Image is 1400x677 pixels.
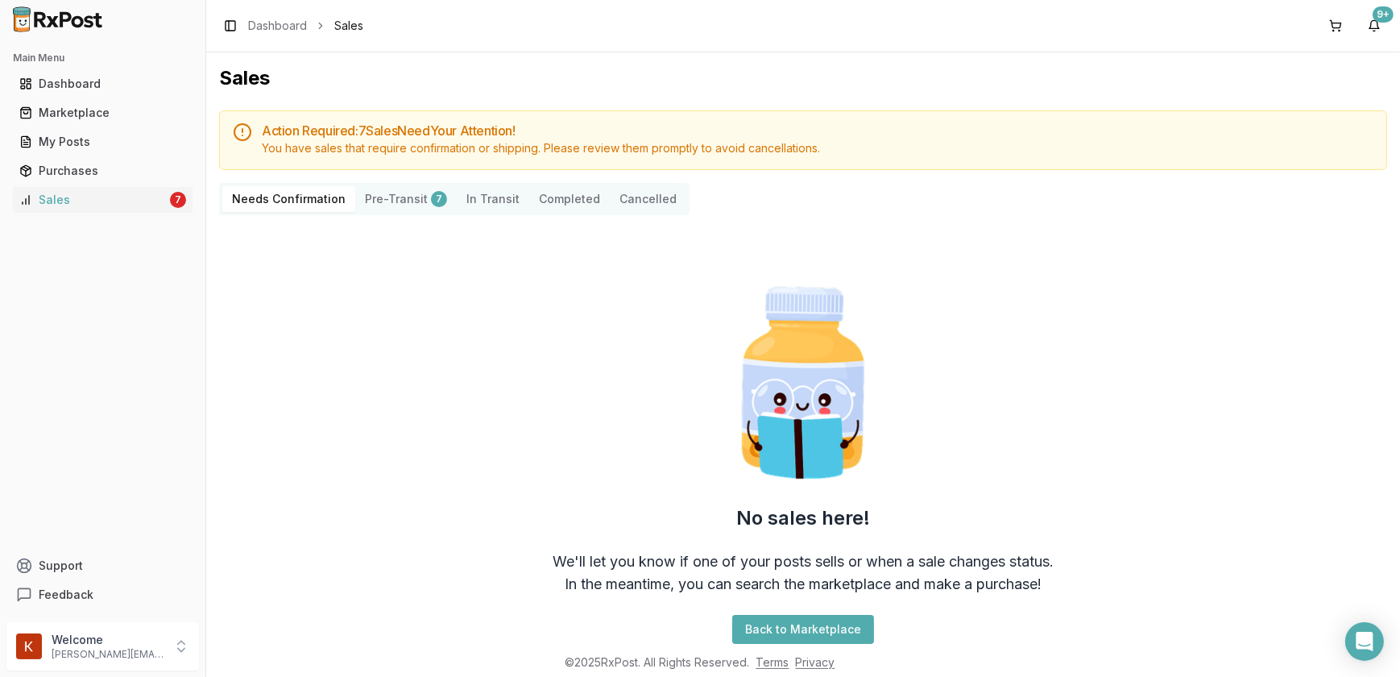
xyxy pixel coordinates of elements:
h2: No sales here! [736,505,870,531]
a: Terms [756,655,789,669]
span: Feedback [39,587,93,603]
a: Sales7 [13,185,193,214]
a: Dashboard [13,69,193,98]
button: Cancelled [610,186,686,212]
h1: Sales [219,65,1387,91]
a: Dashboard [248,18,307,34]
button: Completed [529,186,610,212]
div: Sales [19,192,167,208]
div: 9+ [1373,6,1394,23]
button: Marketplace [6,100,199,126]
a: Marketplace [13,98,193,127]
p: [PERSON_NAME][EMAIL_ADDRESS][DOMAIN_NAME] [52,648,164,661]
div: Marketplace [19,105,186,121]
div: We'll let you know if one of your posts sells or when a sale changes status. [553,550,1054,573]
div: You have sales that require confirmation or shipping. Please review them promptly to avoid cancel... [262,140,1373,156]
button: Sales7 [6,187,199,213]
div: Purchases [19,163,186,179]
button: Back to Marketplace [732,615,874,644]
a: Privacy [796,655,835,669]
div: Dashboard [19,76,186,92]
button: Dashboard [6,71,199,97]
span: Sales [334,18,363,34]
button: Feedback [6,580,199,609]
button: 9+ [1361,13,1387,39]
div: In the meantime, you can search the marketplace and make a purchase! [565,573,1042,596]
button: In Transit [457,186,529,212]
a: Purchases [13,156,193,185]
button: Support [6,551,199,580]
div: 7 [431,191,447,207]
p: Welcome [52,632,164,648]
button: Pre-Transit [355,186,457,212]
div: Open Intercom Messenger [1345,622,1384,661]
nav: breadcrumb [248,18,363,34]
a: My Posts [13,127,193,156]
h2: Main Menu [13,52,193,64]
button: Purchases [6,158,199,184]
div: 7 [170,192,186,208]
button: My Posts [6,129,199,155]
img: RxPost Logo [6,6,110,32]
img: Smart Pill Bottle [700,280,906,486]
div: My Posts [19,134,186,150]
h5: Action Required: 7 Sale s Need Your Attention! [262,124,1373,137]
button: Needs Confirmation [222,186,355,212]
img: User avatar [16,633,42,659]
